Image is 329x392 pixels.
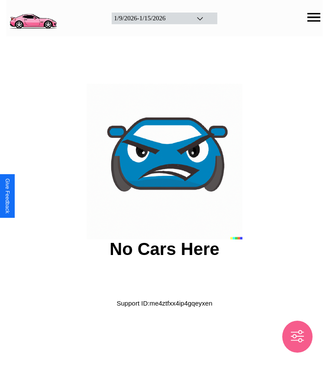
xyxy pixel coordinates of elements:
h2: No Cars Here [110,239,219,259]
p: Support ID: me4ztfxx4ip4gqeyxen [117,297,213,309]
div: 1 / 9 / 2026 - 1 / 15 / 2026 [114,15,184,22]
div: Give Feedback [4,178,10,214]
img: car [87,84,242,239]
img: logo [6,4,59,30]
